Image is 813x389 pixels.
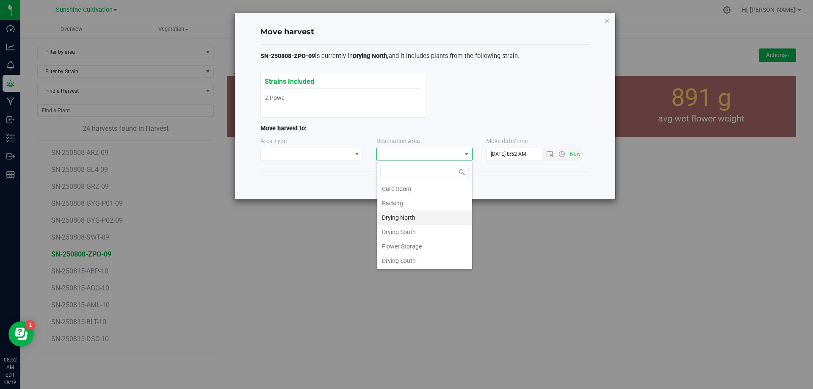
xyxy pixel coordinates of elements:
[260,137,287,146] label: Area Type
[260,52,590,61] p: is currently in and it includes plants from the following
[377,196,472,210] li: Packing
[568,148,583,160] span: Set Current date
[376,137,420,146] label: Destination Area
[260,125,307,132] span: Move harvest to:
[555,151,569,157] span: Open the time view
[502,52,520,60] span: strain.
[265,73,314,86] span: Strains Included
[25,320,35,330] iframe: Resource center unread badge
[542,151,557,157] span: Open the date view
[377,239,472,254] li: Flower Storage
[353,52,389,60] span: Drying North,
[8,321,34,347] iframe: Resource center
[486,137,528,146] label: Move date/time
[377,182,472,196] li: Cure Room
[377,210,472,225] li: Drying North
[260,52,315,60] span: SN-250808-ZPO-09
[377,254,472,268] li: Drying South
[377,225,472,239] li: Drying South
[260,27,590,38] h4: Move harvest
